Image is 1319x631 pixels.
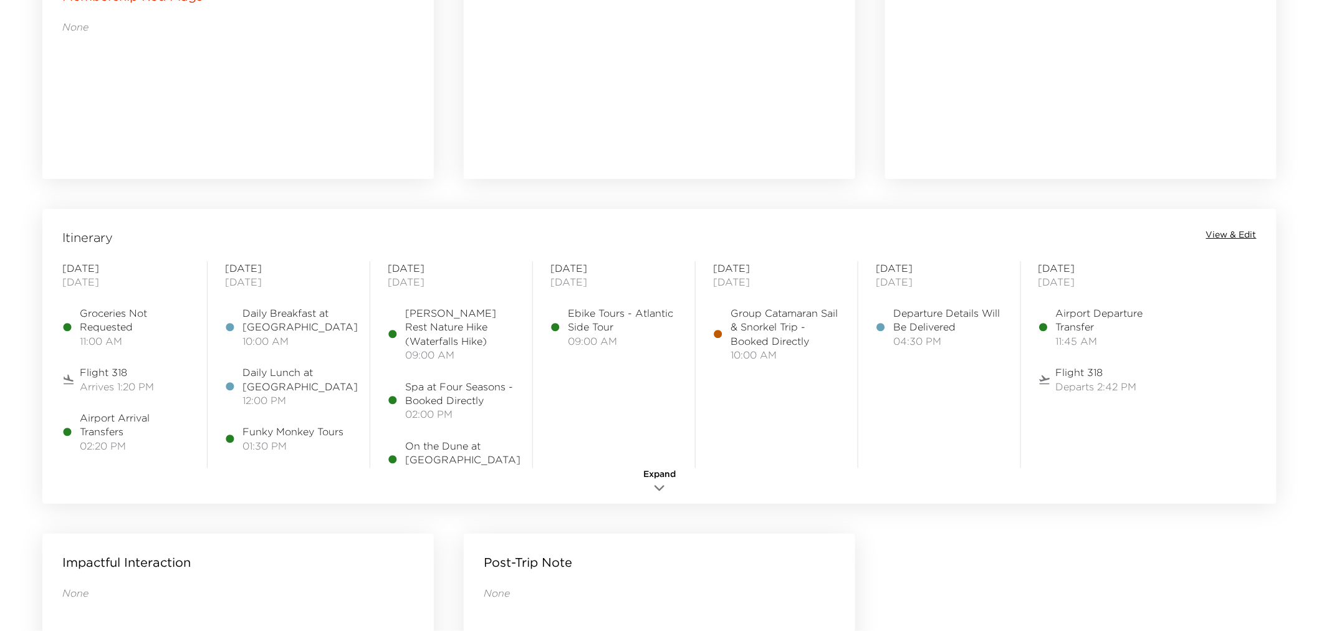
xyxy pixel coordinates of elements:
span: Flight 318 [80,365,154,379]
span: Airport Arrival Transfers [80,411,189,439]
span: Itinerary [62,229,113,246]
span: [DATE] [62,275,189,289]
span: 10:00 AM [242,334,358,348]
button: Expand [628,468,691,498]
span: Groceries Not Requested [80,306,189,334]
span: Airport Departure Transfer [1056,306,1166,334]
span: Daily Lunch at [GEOGRAPHIC_DATA] [242,365,358,393]
p: Post-Trip Note [484,554,572,571]
span: Daily Breakfast at [GEOGRAPHIC_DATA] [242,306,358,334]
span: [DATE] [1038,275,1166,289]
span: Ebike Tours - Atlantic Side Tour [568,306,678,334]
span: [DATE] [225,275,352,289]
span: [DATE] [388,275,515,289]
span: Departs 2:42 PM [1056,380,1137,393]
span: Expand [643,468,676,481]
span: [DATE] [388,261,515,275]
span: 11:00 AM [80,334,189,348]
span: 02:20 PM [80,439,189,453]
p: None [62,586,414,600]
button: View & Edit [1206,229,1257,241]
span: 02:00 PM [405,407,515,421]
span: On the Dune at [GEOGRAPHIC_DATA] [405,439,520,467]
span: [PERSON_NAME] Rest Nature Hike (Waterfalls Hike) [405,306,515,348]
span: [DATE] [225,261,352,275]
span: [DATE] [876,275,1003,289]
span: 12:00 PM [242,393,358,407]
span: [DATE] [713,275,840,289]
span: Spa at Four Seasons - Booked Directly [405,380,515,408]
span: [DATE] [550,261,678,275]
span: 10:00 AM [731,348,840,362]
span: 01:30 PM [242,439,343,453]
span: 06:30 PM [405,467,520,481]
p: None [62,20,414,34]
span: Group Catamaran Sail & Snorkel Trip - Booked Directly [731,306,840,348]
span: Funky Monkey Tours [242,425,343,438]
span: [DATE] [550,275,678,289]
span: Departure Details Will Be Delivered [893,306,1003,334]
span: Flight 318 [1056,365,1137,379]
span: 09:00 AM [405,348,515,362]
span: Arrives 1:20 PM [80,380,154,393]
span: [DATE] [1038,261,1166,275]
p: Impactful Interaction [62,554,191,571]
span: 04:30 PM [893,334,1003,348]
p: None [484,586,835,600]
span: [DATE] [713,261,840,275]
span: 09:00 AM [568,334,678,348]
span: [DATE] [876,261,1003,275]
span: 11:45 AM [1056,334,1166,348]
span: [DATE] [62,261,189,275]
